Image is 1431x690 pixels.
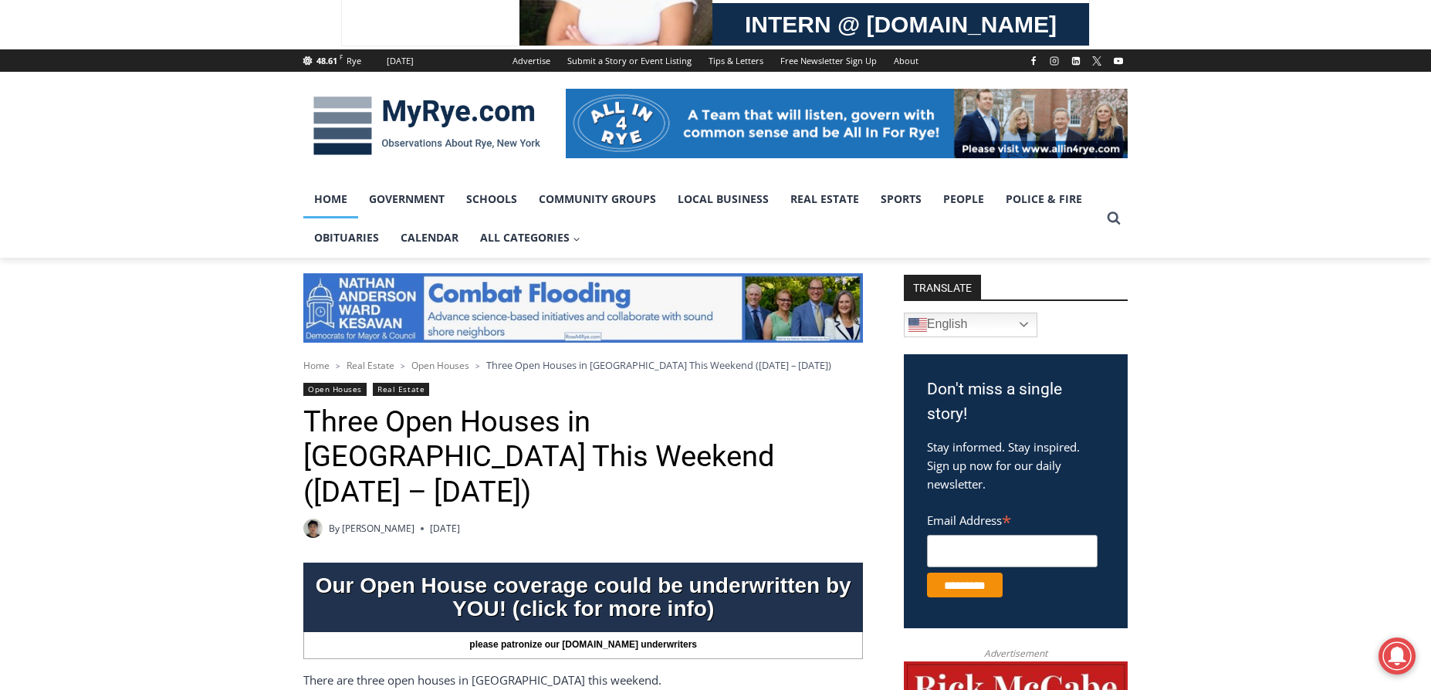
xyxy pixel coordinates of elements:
[303,404,863,510] h1: Three Open Houses in [GEOGRAPHIC_DATA] This Weekend ([DATE] – [DATE])
[411,359,469,372] a: Open Houses
[161,46,215,127] div: Birds of Prey: Falcon and hawk demos
[180,130,187,146] div: 6
[401,360,405,371] span: >
[486,358,831,372] span: Three Open Houses in [GEOGRAPHIC_DATA] This Weekend ([DATE] – [DATE])
[870,180,932,218] a: Sports
[1045,52,1064,70] a: Instagram
[1,154,223,192] a: [PERSON_NAME] Read Sanctuary Fall Fest: [DATE]
[969,646,1063,661] span: Advertisement
[347,54,361,68] div: Rye
[390,218,469,257] a: Calendar
[371,150,748,192] a: Intern @ [DOMAIN_NAME]
[387,54,414,68] div: [DATE]
[667,180,780,218] a: Local Business
[347,359,394,372] a: Real Estate
[566,89,1128,158] img: All in for Rye
[161,130,168,146] div: 2
[336,360,340,371] span: >
[475,360,480,371] span: >
[303,383,367,396] a: Open Houses
[700,49,772,72] a: Tips & Letters
[559,49,700,72] a: Submit a Story or Event Listing
[1109,52,1128,70] a: YouTube
[303,671,863,689] p: There are three open houses in [GEOGRAPHIC_DATA] this weekend.
[329,521,340,536] span: By
[1024,52,1043,70] a: Facebook
[927,377,1105,426] h3: Don't miss a single story!
[904,275,981,299] strong: TRANSLATE
[303,180,1100,258] nav: Primary Navigation
[528,180,667,218] a: Community Groups
[404,154,715,188] span: Intern @ [DOMAIN_NAME]
[455,180,528,218] a: Schools
[1088,52,1106,70] a: X
[303,519,323,538] img: Patel, Devan - bio cropped 200x200
[469,218,591,257] button: Child menu of All Categories
[303,86,550,166] img: MyRye.com
[932,180,995,218] a: People
[1067,52,1085,70] a: Linkedin
[772,49,885,72] a: Free Newsletter Sign Up
[303,567,863,628] div: Our Open House coverage could be underwritten by YOU! (click for more info)
[340,52,343,61] span: F
[390,1,729,150] div: "At the 10am stand-up meeting, each intern gets a chance to take [PERSON_NAME] and the other inte...
[303,563,863,658] a: Our Open House coverage could be underwritten by YOU! (click for more info) please patronize our ...
[504,49,927,72] nav: Secondary Navigation
[430,521,460,536] time: [DATE]
[303,632,863,658] div: please patronize our [DOMAIN_NAME] underwriters
[303,218,390,257] a: Obituaries
[927,505,1098,533] label: Email Address
[373,383,429,396] a: Real Estate
[342,522,414,535] a: [PERSON_NAME]
[995,180,1093,218] a: Police & Fire
[316,55,337,66] span: 48.61
[303,357,863,373] nav: Breadcrumbs
[885,49,927,72] a: About
[908,316,927,334] img: en
[303,519,323,538] a: Author image
[358,180,455,218] a: Government
[303,180,358,218] a: Home
[303,359,330,372] a: Home
[780,180,870,218] a: Real Estate
[904,313,1037,337] a: English
[172,130,176,146] div: /
[12,155,198,191] h4: [PERSON_NAME] Read Sanctuary Fall Fest: [DATE]
[927,438,1105,493] p: Stay informed. Stay inspired. Sign up now for our daily newsletter.
[1100,205,1128,232] button: View Search Form
[504,49,559,72] a: Advertise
